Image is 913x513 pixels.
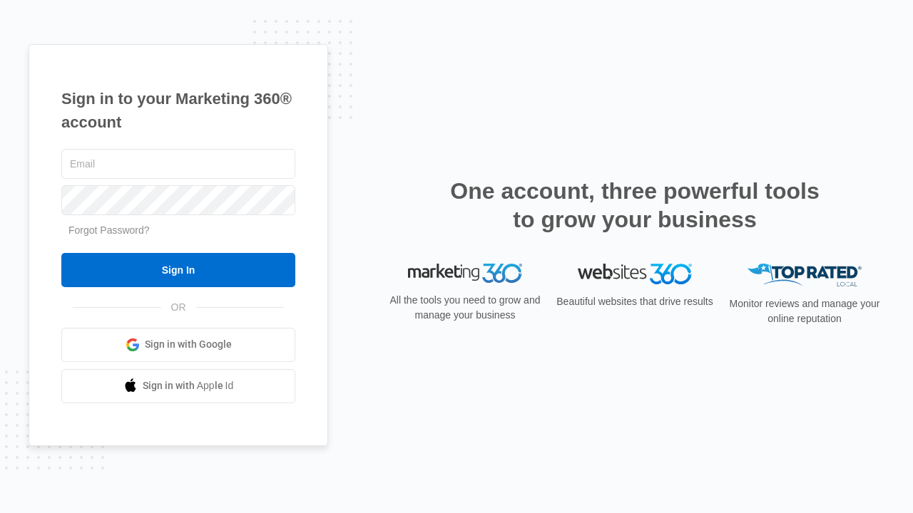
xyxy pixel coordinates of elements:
[61,328,295,362] a: Sign in with Google
[408,264,522,284] img: Marketing 360
[578,264,692,284] img: Websites 360
[61,87,295,134] h1: Sign in to your Marketing 360® account
[446,177,824,234] h2: One account, three powerful tools to grow your business
[145,337,232,352] span: Sign in with Google
[748,264,862,287] img: Top Rated Local
[68,224,150,236] a: Forgot Password?
[61,253,295,287] input: Sign In
[61,149,295,179] input: Email
[161,300,196,315] span: OR
[143,378,234,393] span: Sign in with Apple Id
[555,294,715,309] p: Beautiful websites that drive results
[61,369,295,403] a: Sign in with Apple Id
[725,296,884,326] p: Monitor reviews and manage your online reputation
[385,293,545,323] p: All the tools you need to grow and manage your business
